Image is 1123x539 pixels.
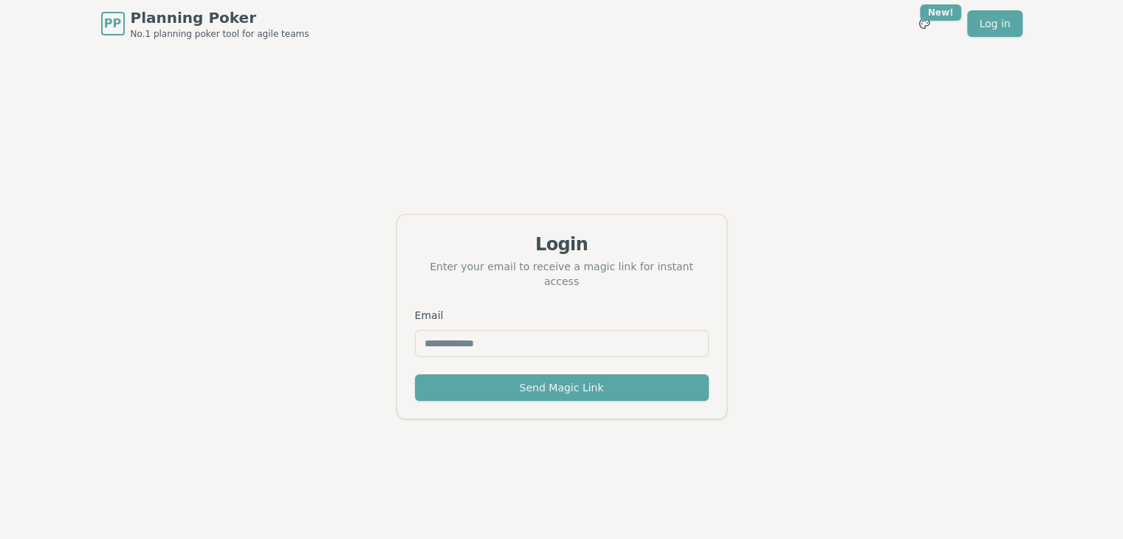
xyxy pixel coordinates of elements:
label: Email [415,309,444,321]
button: New! [911,10,938,37]
span: Planning Poker [131,7,309,28]
div: Login [415,233,709,256]
span: PP [104,15,121,32]
span: No.1 planning poker tool for agile teams [131,28,309,40]
div: New! [920,4,962,21]
a: PPPlanning PokerNo.1 planning poker tool for agile teams [101,7,309,40]
a: Log in [967,10,1022,37]
div: Enter your email to receive a magic link for instant access [415,259,709,289]
button: Send Magic Link [415,374,709,401]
